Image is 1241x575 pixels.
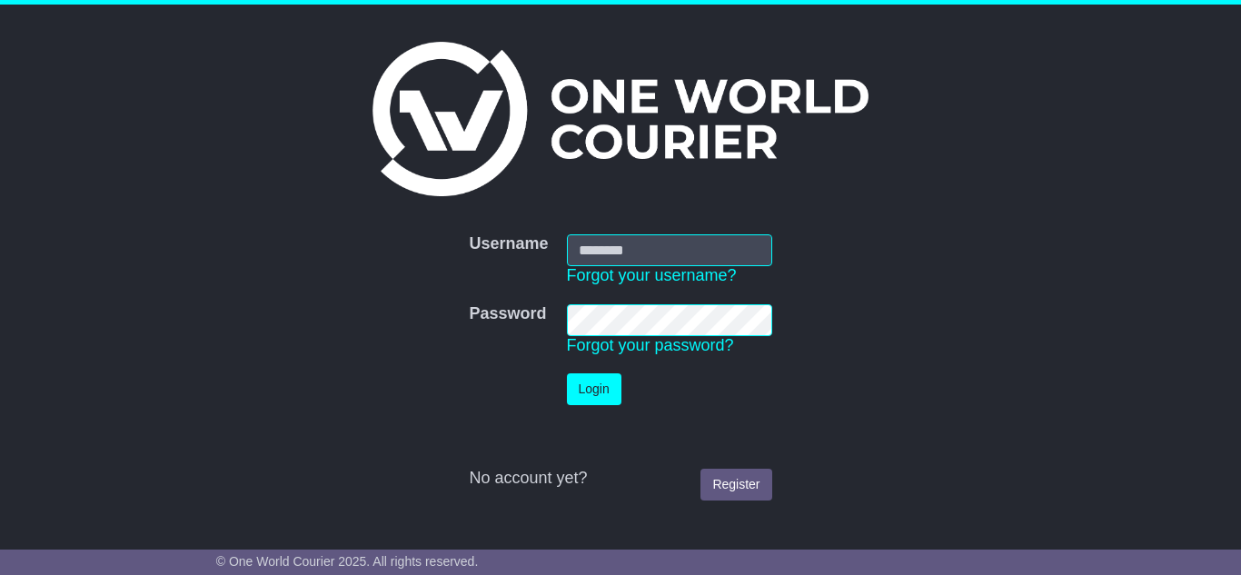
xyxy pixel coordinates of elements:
[567,336,734,354] a: Forgot your password?
[567,373,621,405] button: Login
[469,304,546,324] label: Password
[567,266,737,284] a: Forgot your username?
[469,234,548,254] label: Username
[216,554,479,569] span: © One World Courier 2025. All rights reserved.
[469,469,771,489] div: No account yet?
[372,42,869,196] img: One World
[700,469,771,501] a: Register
